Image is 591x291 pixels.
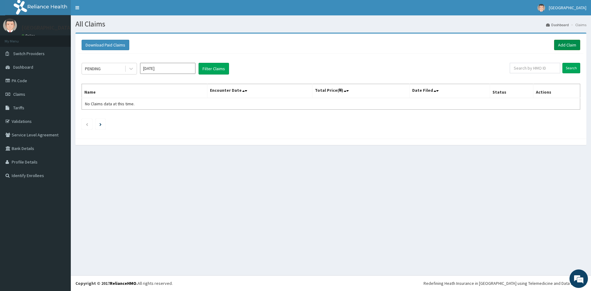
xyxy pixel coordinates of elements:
[75,281,138,286] strong: Copyright © 2017 .
[13,91,25,97] span: Claims
[207,84,312,98] th: Encounter Date
[554,40,580,50] a: Add Claim
[13,105,24,111] span: Tariffs
[562,63,580,73] input: Search
[533,84,580,98] th: Actions
[99,121,102,127] a: Next page
[549,5,586,10] span: [GEOGRAPHIC_DATA]
[510,63,560,73] input: Search by HMO ID
[537,4,545,12] img: User Image
[3,18,17,32] img: User Image
[13,64,33,70] span: Dashboard
[140,63,195,74] input: Select Month and Year
[199,63,229,75] button: Filter Claims
[82,84,207,98] th: Name
[569,22,586,27] li: Claims
[409,84,490,98] th: Date Filed
[312,84,409,98] th: Total Price(₦)
[22,34,36,38] a: Online
[490,84,533,98] th: Status
[546,22,569,27] a: Dashboard
[75,20,586,28] h1: All Claims
[85,66,101,72] div: PENDING
[85,101,135,107] span: No Claims data at this time.
[82,40,129,50] button: Download Paid Claims
[424,280,586,286] div: Redefining Heath Insurance in [GEOGRAPHIC_DATA] using Telemedicine and Data Science!
[22,25,72,30] p: [GEOGRAPHIC_DATA]
[71,275,591,291] footer: All rights reserved.
[13,51,45,56] span: Switch Providers
[86,121,88,127] a: Previous page
[110,281,136,286] a: RelianceHMO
